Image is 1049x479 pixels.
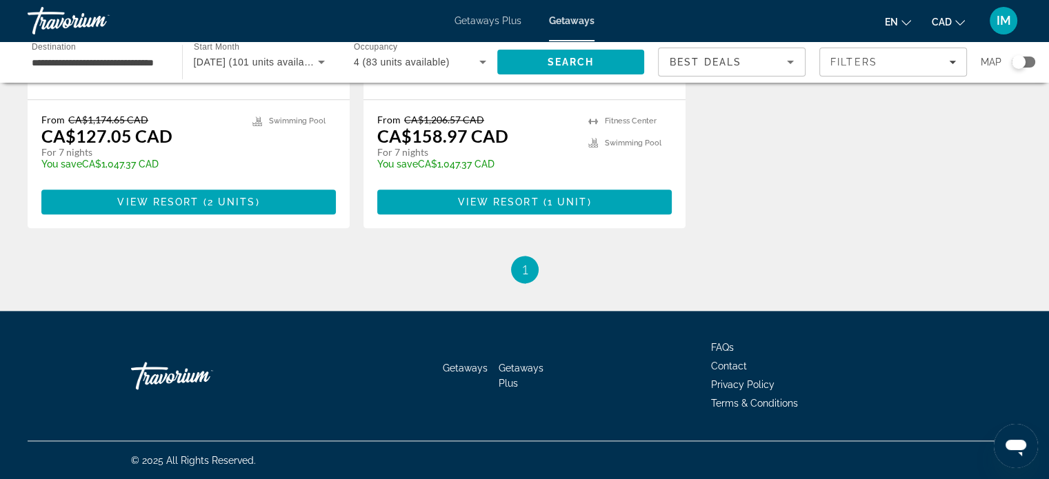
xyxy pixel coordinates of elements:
[830,57,877,68] span: Filters
[199,196,260,207] span: ( )
[932,17,952,28] span: CAD
[41,159,239,170] p: CA$1,047.37 CAD
[28,3,166,39] a: Travorium
[377,125,508,146] p: CA$158.97 CAD
[885,12,911,32] button: Change language
[670,54,794,70] mat-select: Sort by
[981,52,1001,72] span: Map
[354,43,397,52] span: Occupancy
[605,139,661,147] span: Swimming Pool
[269,116,326,125] span: Swimming Pool
[41,114,65,125] span: From
[885,17,898,28] span: en
[932,12,965,32] button: Change currency
[711,398,798,409] a: Terms & Conditions
[32,42,76,51] span: Destination
[194,43,239,52] span: Start Month
[711,379,775,390] a: Privacy Policy
[41,146,239,159] p: For 7 nights
[377,146,575,159] p: For 7 nights
[711,342,734,353] a: FAQs
[41,159,82,170] span: You save
[32,54,164,71] input: Select destination
[131,355,269,396] a: Go Home
[377,159,575,170] p: CA$1,047.37 CAD
[819,48,967,77] button: Filters
[41,125,172,146] p: CA$127.05 CAD
[548,196,588,207] span: 1 unit
[549,15,595,26] a: Getaways
[986,6,1021,35] button: User Menu
[194,57,322,68] span: [DATE] (101 units available)
[454,15,521,26] a: Getaways Plus
[208,196,256,207] span: 2 units
[670,57,741,68] span: Best Deals
[377,114,401,125] span: From
[354,57,450,68] span: 4 (83 units available)
[377,159,418,170] span: You save
[131,455,256,466] span: © 2025 All Rights Reserved.
[497,50,645,74] button: Search
[28,256,1021,283] nav: Pagination
[605,116,657,125] span: Fitness Center
[117,196,199,207] span: View Resort
[547,57,594,68] span: Search
[711,360,747,371] a: Contact
[41,190,336,214] button: View Resort(2 units)
[994,424,1038,468] iframe: Button to launch messaging window
[499,363,543,389] a: Getaways Plus
[68,114,148,125] span: CA$1,174.65 CAD
[997,14,1011,28] span: IM
[377,190,672,214] button: View Resort(1 unit)
[404,114,484,125] span: CA$1,206.57 CAD
[457,196,539,207] span: View Resort
[539,196,592,207] span: ( )
[521,262,528,277] span: 1
[443,363,488,374] a: Getaways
